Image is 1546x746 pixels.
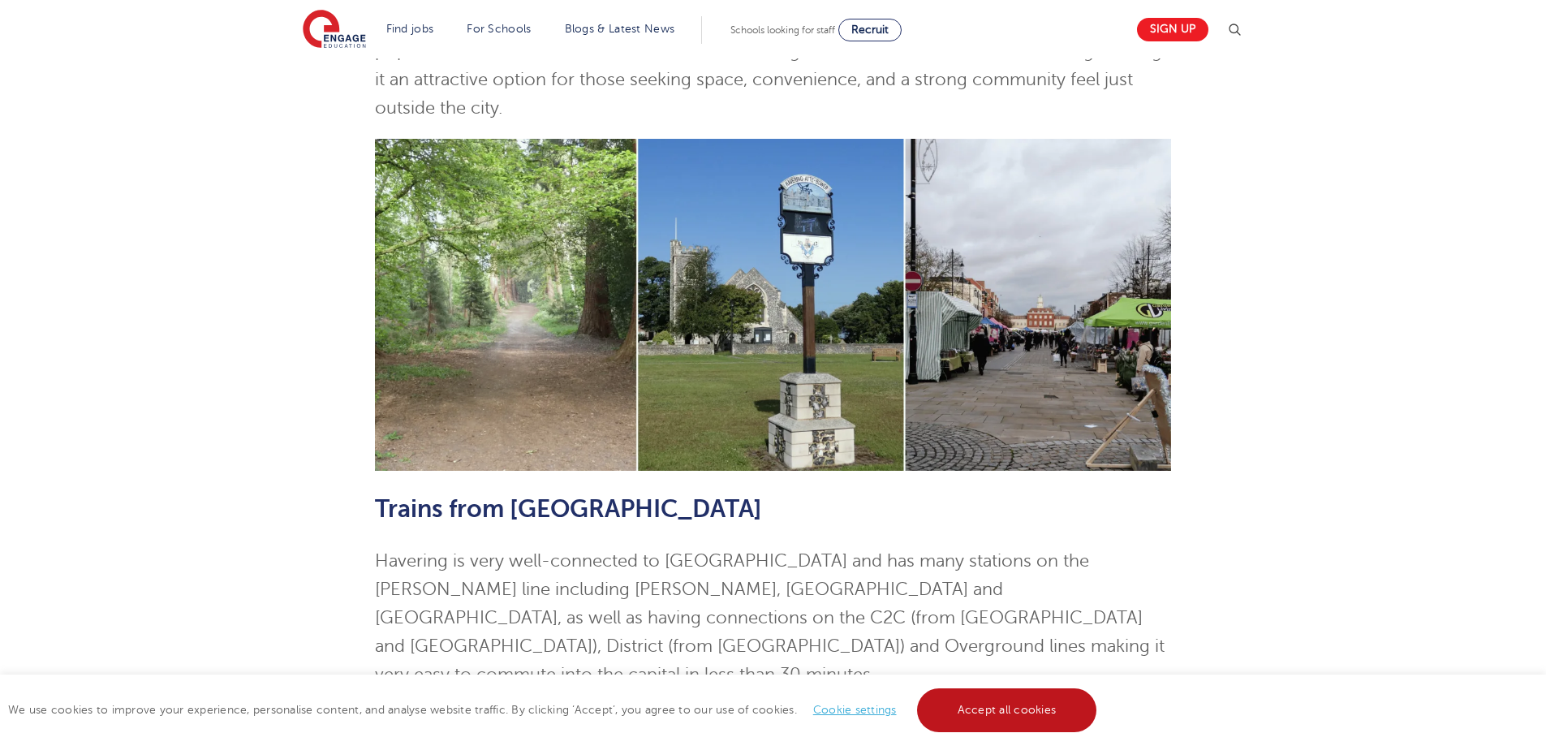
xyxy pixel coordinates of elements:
[467,23,531,35] a: For Schools
[375,547,1171,689] p: Havering is very well-connected to [GEOGRAPHIC_DATA] and has many stations on the [PERSON_NAME] l...
[386,23,434,35] a: Find jobs
[838,19,902,41] a: Recruit
[813,704,897,716] a: Cookie settings
[8,704,1100,716] span: We use cookies to improve your experience, personalise content, and analyse website traffic. By c...
[917,688,1097,732] a: Accept all cookies
[851,24,889,36] span: Recruit
[303,10,366,50] img: Engage Education
[375,495,1171,523] h2: Trains from [GEOGRAPHIC_DATA]
[565,23,675,35] a: Blogs & Latest News
[1137,18,1208,41] a: Sign up
[730,24,835,36] span: Schools looking for staff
